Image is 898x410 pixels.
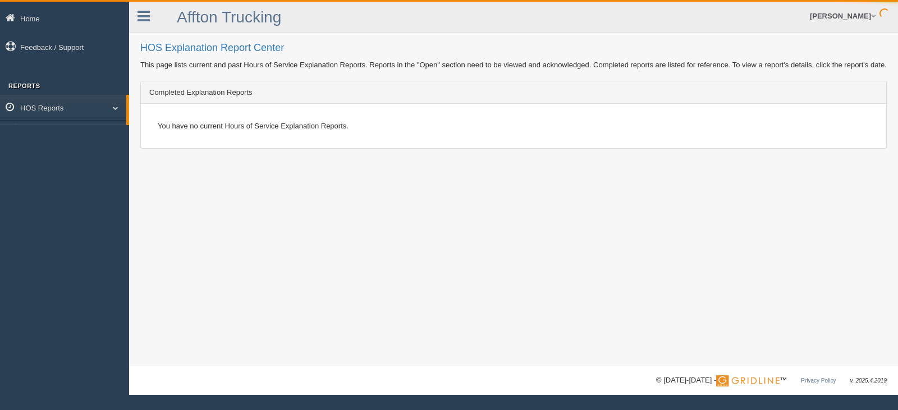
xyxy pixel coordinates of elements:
div: Completed Explanation Reports [141,81,886,104]
div: © [DATE]-[DATE] - ™ [656,375,887,386]
img: Gridline [716,375,780,386]
a: Privacy Policy [801,377,836,384]
a: Affton Trucking [177,8,281,26]
a: HOS Explanation Report Center [20,123,126,144]
div: You have no current Hours of Service Explanation Reports. [149,112,878,140]
h2: HOS Explanation Report Center [140,43,887,54]
span: v. 2025.4.2019 [850,377,887,384]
